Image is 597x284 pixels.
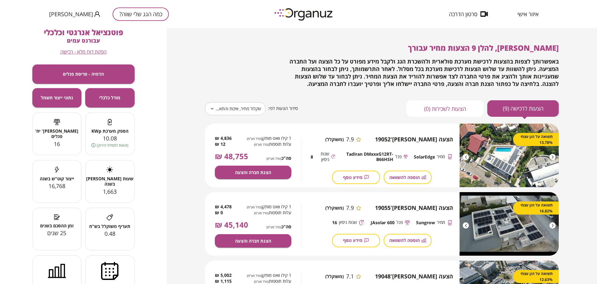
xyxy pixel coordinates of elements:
[235,238,271,244] span: הצגת חברה והצעה
[215,152,248,161] span: 48,755 ₪
[270,6,338,23] img: logo
[487,100,559,117] button: הצעות לרכישה (9)
[519,134,553,145] span: תשואה על הון עצמי 13.78%
[49,11,93,17] span: [PERSON_NAME]
[60,49,107,55] button: הפקת דוח מלא - רכישה
[97,142,128,148] span: (זכאות למסלול הירוק)
[32,64,135,84] button: הדמיה - פריסת פנלים
[508,11,548,17] button: איזור אישי
[49,10,100,18] button: [PERSON_NAME]
[346,205,354,211] span: 7.9
[86,176,134,187] span: שעות [PERSON_NAME] בשנה
[371,220,395,225] span: JAsolar 600
[343,175,363,180] span: מידע נוסף
[395,154,402,160] span: פנל
[242,272,291,278] span: 1 קילו וואט מותקן
[266,224,291,229] span: סה"כ
[517,11,539,17] span: איזור אישי
[315,151,329,163] span: שנות ניסיון
[33,128,81,139] span: [PERSON_NAME]' יח' פנלים
[414,154,435,159] span: SolarEdge
[103,135,117,142] span: 10.08
[460,124,559,187] img: image
[254,279,269,284] span: (כולל מע"מ)
[85,88,135,107] button: מודל כלכלי
[346,136,354,143] span: 7.9
[437,220,445,225] span: ממיר
[32,88,82,107] button: נתוני ייצור חשמל
[384,171,432,184] button: הוספה להשוואה
[339,220,357,225] span: שנות ניסיון
[332,234,380,247] button: מידע נוסף
[389,238,420,243] span: הוספה להשוואה
[247,136,262,141] span: (כולל מע"מ)
[332,220,337,225] span: 16
[215,210,223,216] span: 0 ₪
[247,205,262,209] span: (כולל מע"מ)
[325,274,344,279] span: (משוקלל)
[375,273,453,280] span: הצעה [PERSON_NAME]' 19048
[242,141,291,147] span: עלות תוספות
[266,156,281,161] span: (כולל מע"מ)
[408,43,559,53] span: [PERSON_NAME], להלן 9 הצעות מחיר עבורך
[268,106,298,111] span: סידור הצעות לפי:
[519,271,553,282] span: תשואה על הון עצמי 12.63%
[41,95,73,100] span: נתוני ייצור חשמל
[103,188,117,195] span: 1,663
[437,154,445,160] span: ממיר
[343,238,363,243] span: מידע נוסף
[215,234,291,248] button: הצגת חברה והצעה
[33,223,81,228] span: זמן ההסכם בשנים
[99,95,120,100] span: מודל כלכלי
[406,100,484,117] button: הצעות לשכירות (0)
[215,204,232,210] span: 4,478 ₪
[86,128,134,134] span: הספק מערכת KWp
[242,204,291,210] span: 1 קילו וואט מותקן
[54,140,60,148] span: 16
[389,175,420,180] span: הוספה להשוואה
[346,273,354,280] span: 7.1
[266,225,281,229] span: (כולל מע"מ)
[311,154,313,159] span: 8
[440,11,497,17] button: סרטון הדרכה
[86,224,134,229] span: תעריף משוקלל בש"ח
[247,273,262,278] span: (כולל מע"מ)
[104,230,115,237] span: 0.48
[266,155,291,161] span: סה"כ
[215,220,248,229] span: 45,140 ₪
[47,229,66,237] span: 25 שנים
[215,166,291,179] button: הצגת חברה והצעה
[63,71,104,77] span: הדמיה - פריסת פנלים
[325,137,344,142] span: (משוקלל)
[205,100,266,117] div: שקלול מחיר, איכות והתאמה
[384,234,432,247] button: הוספה להשוואה
[396,220,403,225] span: פנל
[44,27,123,37] span: פוטנציאל אנרגטי וכלכלי
[519,202,553,214] span: תשואה על הון עצמי 16.82%
[215,141,225,147] span: 12 ₪
[254,211,269,215] span: (כולל מע"מ)
[289,58,559,88] span: באפשרותך לצפות בהצעות לרכישת מערכת סולארית ולהשכרת הגג ולקבל מידע מפורט על כל הצעה ועל החברה המצי...
[325,205,344,211] span: (משוקלל)
[215,135,232,141] span: 4,836 ₪
[449,11,477,17] span: סרטון הדרכה
[33,176,81,181] span: ייצור קוט"ש בשנה
[254,142,269,147] span: (כולל מע"מ)
[460,192,559,256] img: image
[215,272,232,278] span: 5,002 ₪
[242,135,291,141] span: 1 קילו וואט מותקן
[49,182,65,190] span: 16,768
[235,170,271,175] span: הצגת חברה והצעה
[242,210,291,216] span: עלות תוספות
[332,171,380,184] button: מידע נוסף
[375,136,453,143] span: הצעה [PERSON_NAME]' 19052
[113,7,169,21] button: כמה הגג שלי שווה?
[375,205,453,211] span: הצעה [PERSON_NAME]' 19055
[67,37,100,44] span: עבור נס עמים
[416,220,435,225] span: Sungrow
[342,151,393,162] span: Tadiran DMxxxG12RT-B66HSH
